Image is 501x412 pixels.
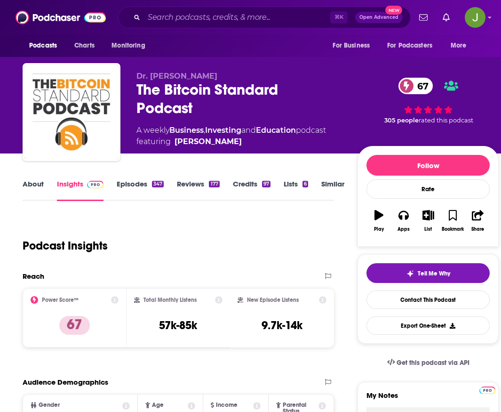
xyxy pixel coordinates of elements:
[302,181,308,187] div: 6
[204,126,205,135] span: ,
[380,351,477,374] a: Get this podcast via API
[333,39,370,52] span: For Business
[23,378,108,387] h2: Audience Demographics
[465,7,485,28] button: Show profile menu
[419,117,473,124] span: rated this podcast
[247,297,299,303] h2: New Episode Listens
[24,65,119,159] img: The Bitcoin Standard Podcast
[366,263,490,283] button: tell me why sparkleTell Me Why
[397,359,469,367] span: Get this podcast via API
[68,37,100,55] a: Charts
[241,126,256,135] span: and
[441,204,465,238] button: Bookmark
[366,291,490,309] a: Contact This Podcast
[469,380,492,403] iframe: Intercom live chat
[406,270,414,277] img: tell me why sparkle
[465,204,490,238] button: Share
[23,179,44,201] a: About
[384,117,419,124] span: 305 people
[366,316,490,335] button: Export One-Sheet
[23,239,108,253] h1: Podcast Insights
[209,181,219,187] div: 177
[471,226,484,232] div: Share
[118,7,411,28] div: Search podcasts, credits, & more...
[59,316,90,335] p: 67
[143,297,197,303] h2: Total Monthly Listens
[152,181,164,187] div: 347
[159,318,197,332] h3: 57k-85k
[42,297,79,303] h2: Power Score™
[366,155,490,176] button: Follow
[374,226,384,232] div: Play
[284,179,308,201] a: Lists6
[439,9,453,25] a: Show notifications dropdown
[117,179,164,201] a: Episodes347
[152,402,164,408] span: Age
[326,37,382,55] button: open menu
[387,39,432,52] span: For Podcasters
[465,7,485,28] span: Logged in as jon47193
[408,78,433,94] span: 67
[216,402,238,408] span: Income
[136,136,326,147] span: featuring
[16,8,106,26] img: Podchaser - Follow, Share and Rate Podcasts
[262,318,302,332] h3: 9.7k-14k
[169,126,204,135] a: Business
[29,39,57,52] span: Podcasts
[451,39,467,52] span: More
[23,272,44,281] h2: Reach
[444,37,478,55] button: open menu
[144,10,330,25] input: Search podcasts, credits, & more...
[23,37,69,55] button: open menu
[136,125,326,147] div: A weekly podcast
[74,39,95,52] span: Charts
[442,226,464,232] div: Bookmark
[175,136,242,147] a: Saifedean Ammous
[418,270,450,277] span: Tell Me Why
[366,391,490,407] label: My Notes
[136,72,217,81] span: Dr. [PERSON_NAME]
[416,204,440,238] button: List
[256,126,296,135] a: Education
[205,126,241,135] a: Investing
[358,72,499,130] div: 67 305 peoplerated this podcast
[233,179,270,201] a: Credits97
[391,204,416,238] button: Apps
[105,37,157,55] button: open menu
[39,402,60,408] span: Gender
[424,226,432,232] div: List
[398,78,433,94] a: 67
[87,181,103,188] img: Podchaser Pro
[366,179,490,199] div: Rate
[366,204,391,238] button: Play
[262,181,270,187] div: 97
[330,11,348,24] span: ⌘ K
[415,9,431,25] a: Show notifications dropdown
[359,15,398,20] span: Open Advanced
[321,179,344,201] a: Similar
[355,12,403,23] button: Open AdvancedNew
[177,179,219,201] a: Reviews177
[57,179,103,201] a: InsightsPodchaser Pro
[381,37,446,55] button: open menu
[465,7,485,28] img: User Profile
[385,6,402,15] span: New
[398,226,410,232] div: Apps
[111,39,145,52] span: Monitoring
